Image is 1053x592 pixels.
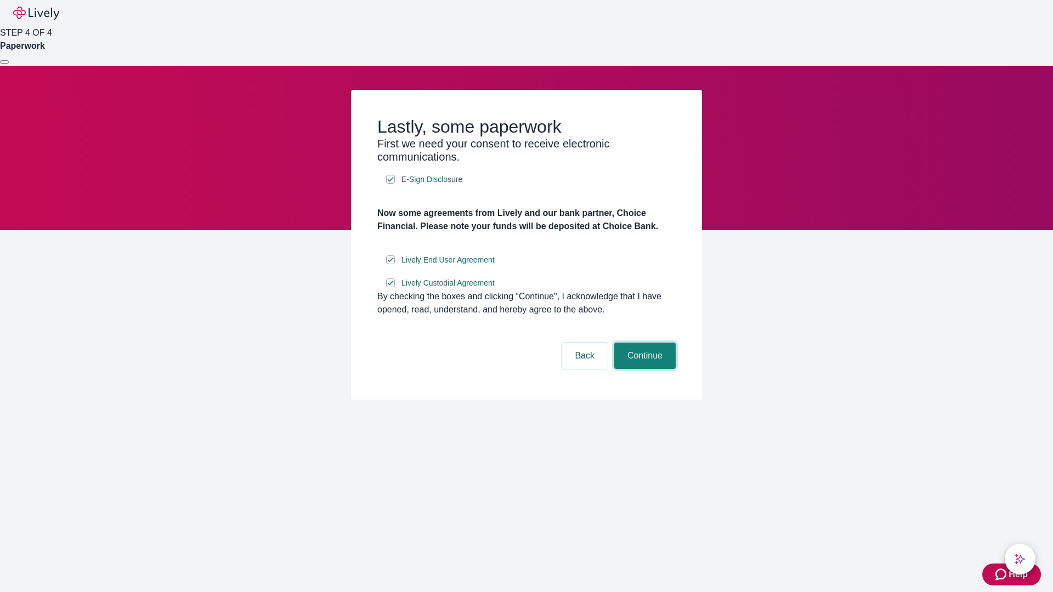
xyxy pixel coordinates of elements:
[377,207,676,233] h4: Now some agreements from Lively and our bank partner, Choice Financial. Please note your funds wi...
[614,343,676,369] button: Continue
[399,173,465,186] a: e-sign disclosure document
[562,343,608,369] button: Back
[401,174,462,185] span: E-Sign Disclosure
[982,563,1041,585] button: Zendesk support iconHelp
[995,568,1009,581] svg: Zendesk support icon
[1015,554,1026,565] svg: Lively AI Assistant
[377,116,676,137] h2: Lastly, some paperwork
[377,137,676,163] h3: First we need your consent to receive electronic communications.
[1009,568,1028,581] span: Help
[401,277,495,289] span: Lively Custodial Agreement
[1005,544,1035,574] button: chat
[13,7,59,20] img: Lively
[401,254,495,266] span: Lively End User Agreement
[377,290,676,316] div: By checking the boxes and clicking “Continue", I acknowledge that I have opened, read, understand...
[399,276,497,290] a: e-sign disclosure document
[399,253,497,267] a: e-sign disclosure document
